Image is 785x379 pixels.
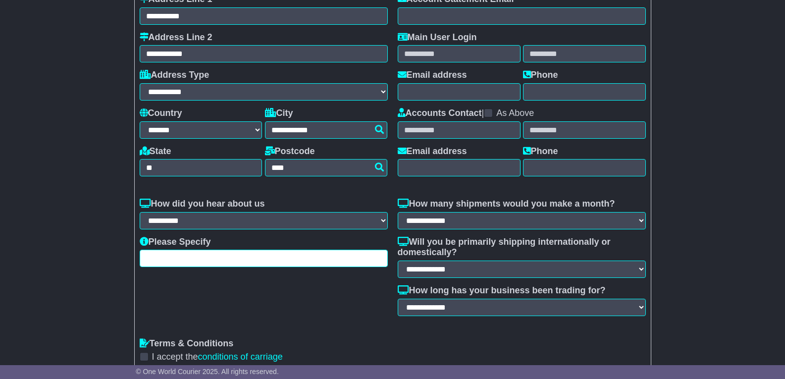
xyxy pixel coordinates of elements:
label: How long has your business been trading for? [398,285,606,296]
label: Main User Login [398,32,477,43]
label: Email address [398,70,467,81]
label: State [140,146,171,157]
label: Address Line 2 [140,32,212,43]
label: Phone [523,146,558,157]
label: City [265,108,293,119]
label: As Above [496,108,534,119]
label: Postcode [265,146,315,157]
label: How many shipments would you make a month? [398,199,615,210]
label: How did you hear about us [140,199,265,210]
span: © One World Courier 2025. All rights reserved. [136,368,279,376]
label: I accept the [152,352,283,363]
label: Will you be primarily shipping internationally or domestically? [398,237,646,258]
label: Terms & Conditions [140,338,234,349]
label: Please Specify [140,237,211,248]
a: conditions of carriage [198,352,283,362]
label: Country [140,108,182,119]
div: | [398,108,646,121]
label: Phone [523,70,558,81]
label: Email address [398,146,467,157]
label: Address Type [140,70,209,81]
label: Accounts Contact [398,108,482,119]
